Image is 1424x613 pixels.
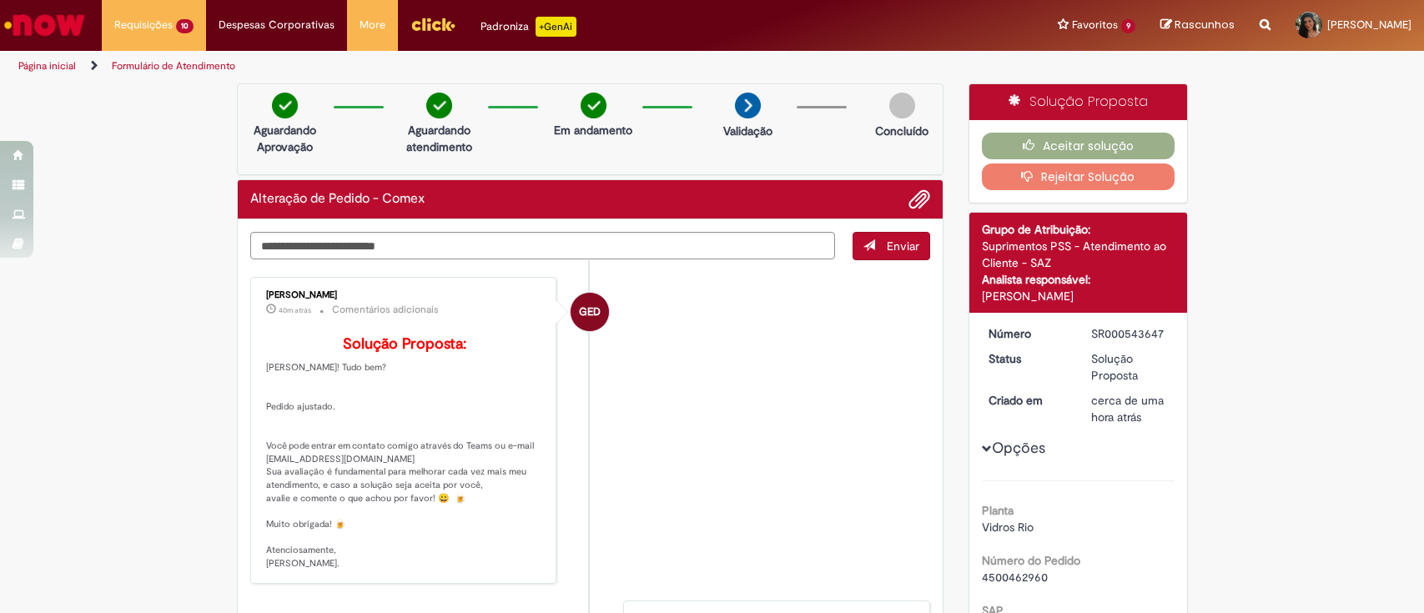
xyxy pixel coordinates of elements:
div: Padroniza [481,17,576,37]
div: [PERSON_NAME] [982,288,1175,304]
div: [PERSON_NAME] [266,290,544,300]
span: 4500462960 [982,570,1048,585]
span: 9 [1121,19,1135,33]
span: Rascunhos [1175,17,1235,33]
span: GED [579,292,601,332]
div: SR000543647 [1091,325,1169,342]
textarea: Digite sua mensagem aqui... [250,232,836,260]
img: click_logo_yellow_360x200.png [410,12,455,37]
span: Despesas Corporativas [219,17,335,33]
small: Comentários adicionais [332,303,439,317]
div: Grupo de Atribuição: [982,221,1175,238]
p: Validação [723,123,772,139]
button: Aceitar solução [982,133,1175,159]
dt: Status [976,350,1079,367]
button: Rejeitar Solução [982,163,1175,190]
h2: Alteração de Pedido - Comex Histórico de tíquete [250,192,425,207]
div: Analista responsável: [982,271,1175,288]
div: 01/09/2025 08:48:41 [1091,392,1169,425]
div: Suprimentos PSS - Atendimento ao Cliente - SAZ [982,238,1175,271]
img: check-circle-green.png [426,93,452,118]
span: More [360,17,385,33]
span: Requisições [114,17,173,33]
b: Número do Pedido [982,553,1080,568]
span: 40m atrás [279,305,311,315]
p: [PERSON_NAME]! Tudo bem? Pedido ajustado. Você pode entrar em contato comigo através do Teams ou ... [266,336,544,570]
p: Aguardando Aprovação [244,122,325,155]
img: arrow-next.png [735,93,761,118]
p: Em andamento [554,122,632,138]
b: Planta [982,503,1014,518]
img: check-circle-green.png [272,93,298,118]
img: img-circle-grey.png [889,93,915,118]
div: Solução Proposta [969,84,1187,120]
span: Vidros Rio [982,520,1034,535]
dt: Número [976,325,1079,342]
p: Aguardando atendimento [399,122,480,155]
dt: Criado em [976,392,1079,409]
div: Solução Proposta [1091,350,1169,384]
img: check-circle-green.png [581,93,606,118]
span: Enviar [887,239,919,254]
span: Favoritos [1072,17,1118,33]
ul: Trilhas de página [13,51,937,82]
button: Enviar [853,232,930,260]
span: [PERSON_NAME] [1327,18,1411,32]
span: 10 [176,19,194,33]
p: +GenAi [536,17,576,37]
p: Concluído [875,123,928,139]
button: Adicionar anexos [908,188,930,210]
a: Rascunhos [1160,18,1235,33]
div: Gabriele Estefane Da Silva [571,293,609,331]
time: 01/09/2025 09:19:27 [279,305,311,315]
span: cerca de uma hora atrás [1091,393,1164,425]
a: Formulário de Atendimento [112,59,235,73]
img: ServiceNow [2,8,88,42]
b: Solução Proposta: [343,334,466,354]
a: Página inicial [18,59,76,73]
